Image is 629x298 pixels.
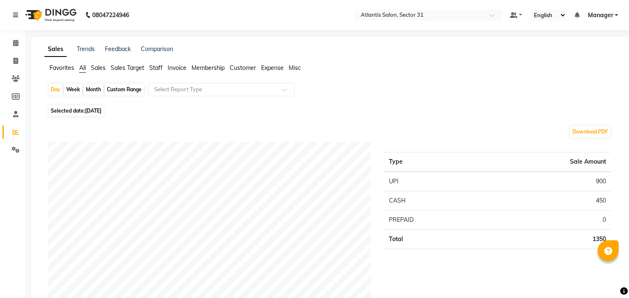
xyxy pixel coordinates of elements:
[261,64,284,72] span: Expense
[588,11,613,20] span: Manager
[111,64,144,72] span: Sales Target
[289,64,301,72] span: Misc
[49,64,74,72] span: Favorites
[141,45,173,53] a: Comparison
[570,126,610,138] button: Download PDF
[49,84,62,95] div: Day
[384,211,481,230] td: PREPAID
[384,172,481,191] td: UPI
[481,191,611,211] td: 450
[384,230,481,249] td: Total
[21,3,79,27] img: logo
[85,108,101,114] span: [DATE]
[481,152,611,172] th: Sale Amount
[84,84,103,95] div: Month
[44,42,67,57] a: Sales
[192,64,225,72] span: Membership
[168,64,186,72] span: Invoice
[64,84,82,95] div: Week
[91,64,106,72] span: Sales
[77,45,95,53] a: Trends
[384,152,481,172] th: Type
[49,105,104,116] span: Selected date:
[384,191,481,211] td: CASH
[594,265,621,290] iframe: chat widget
[481,230,611,249] td: 1350
[79,64,86,72] span: All
[481,172,611,191] td: 900
[92,3,129,27] b: 08047224946
[105,84,144,95] div: Custom Range
[230,64,256,72] span: Customer
[105,45,131,53] a: Feedback
[481,211,611,230] td: 0
[149,64,163,72] span: Staff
